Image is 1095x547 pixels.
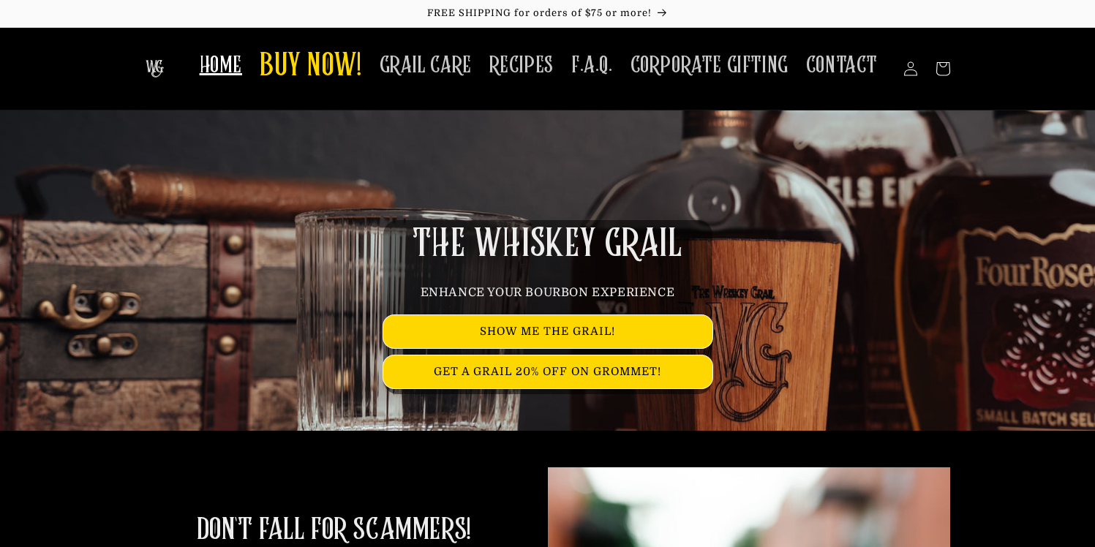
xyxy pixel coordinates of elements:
[562,42,622,88] a: F.A.Q.
[571,51,613,80] span: F.A.Q.
[421,286,675,299] span: ENHANCE YOUR BOURBON EXPERIENCE
[200,51,242,80] span: HOME
[383,355,712,388] a: GET A GRAIL 20% OFF ON GROMMET!
[806,51,878,80] span: CONTACT
[260,47,362,87] span: BUY NOW!
[380,51,472,80] span: GRAIL CARE
[251,38,371,96] a: BUY NOW!
[146,60,164,78] img: The Whiskey Grail
[383,315,712,348] a: SHOW ME THE GRAIL!
[481,42,562,88] a: RECIPES
[371,42,481,88] a: GRAIL CARE
[413,225,682,263] span: THE WHISKEY GRAIL
[489,51,554,80] span: RECIPES
[15,7,1080,20] p: FREE SHIPPING for orders of $75 or more!
[797,42,887,88] a: CONTACT
[631,51,789,80] span: CORPORATE GIFTING
[191,42,251,88] a: HOME
[622,42,797,88] a: CORPORATE GIFTING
